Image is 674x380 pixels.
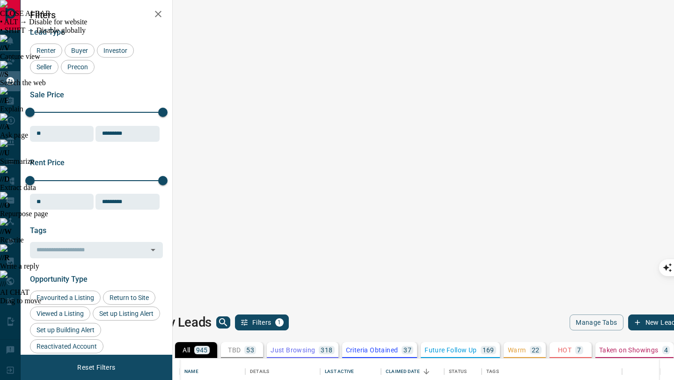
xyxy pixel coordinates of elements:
[420,365,433,378] button: Sort
[508,347,526,353] p: Warm
[425,347,476,353] p: Future Follow Up
[246,347,254,353] p: 53
[483,347,494,353] p: 169
[30,307,90,321] div: Viewed a Listing
[532,347,540,353] p: 22
[570,314,623,330] button: Manage Tabs
[158,315,212,330] h1: My Leads
[33,326,98,334] span: Set up Building Alert
[96,310,157,317] span: Set up Listing Alert
[664,347,668,353] p: 4
[271,347,315,353] p: Just Browsing
[183,347,190,353] p: All
[228,347,241,353] p: TBD
[30,323,101,337] div: Set up Building Alert
[276,319,283,326] span: 1
[577,347,581,353] p: 7
[33,343,100,350] span: Reactivated Account
[321,347,332,353] p: 318
[30,339,103,353] div: Reactivated Account
[346,347,398,353] p: Criteria Obtained
[235,314,289,330] button: Filters1
[216,316,230,329] button: search button
[403,347,411,353] p: 37
[71,359,121,375] button: Reset Filters
[93,307,160,321] div: Set up Listing Alert
[33,310,87,317] span: Viewed a Listing
[558,347,571,353] p: HOT
[196,347,208,353] p: 945
[599,347,659,353] p: Taken on Showings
